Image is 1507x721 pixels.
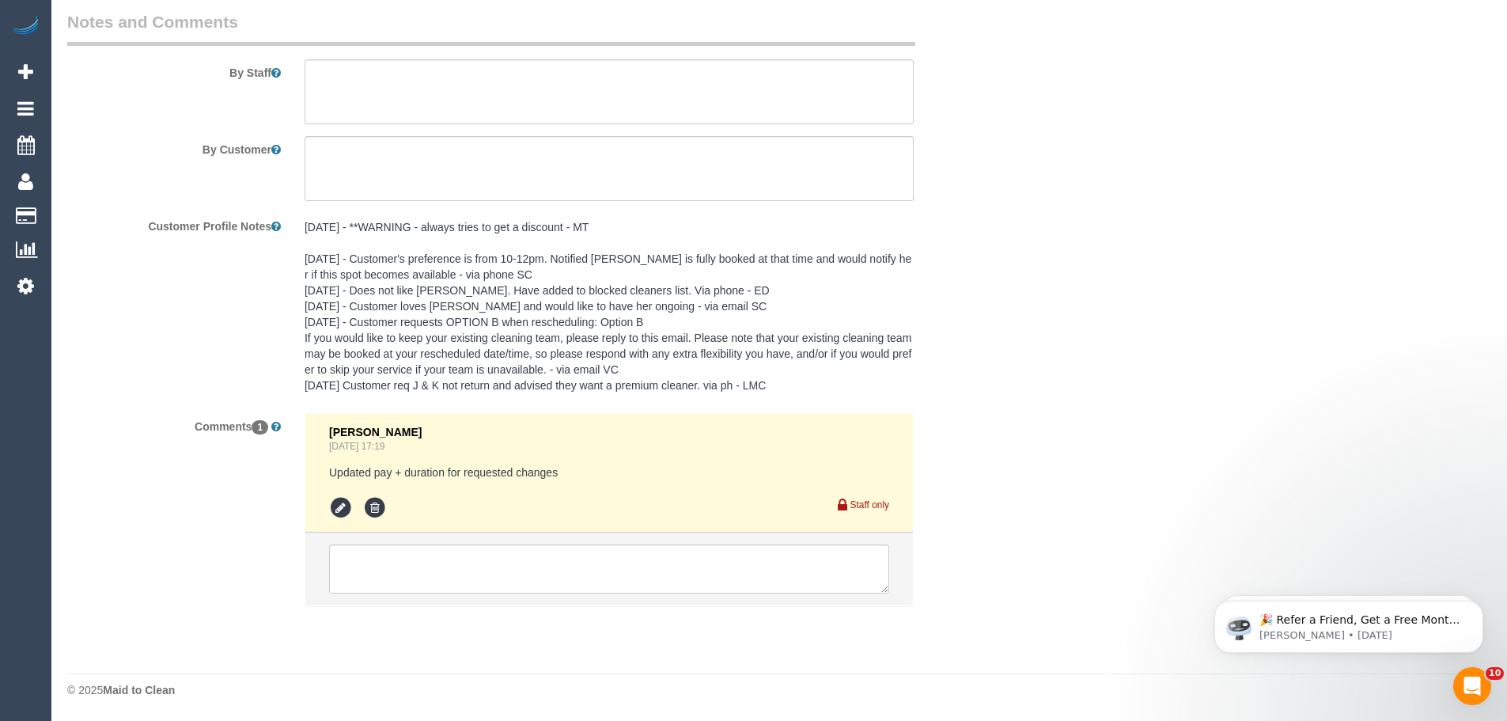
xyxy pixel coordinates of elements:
span: 1 [252,420,268,434]
pre: Updated pay + duration for requested changes [329,465,889,480]
legend: Notes and Comments [67,10,915,46]
label: By Staff [55,59,293,81]
a: [DATE] 17:19 [329,441,385,452]
div: © 2025 [67,682,1491,698]
iframe: Intercom notifications message [1191,567,1507,678]
pre: [DATE] - **WARNING - always tries to get a discount - MT [DATE] - Customer's preference is from 1... [305,219,914,393]
small: Staff only [850,499,889,510]
label: By Customer [55,136,293,157]
span: [PERSON_NAME] [329,426,422,438]
label: Comments [55,413,293,434]
strong: Maid to Clean [103,684,175,696]
iframe: Intercom live chat [1453,667,1491,705]
label: Customer Profile Notes [55,213,293,234]
img: Automaid Logo [9,16,41,38]
span: 10 [1486,667,1504,680]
